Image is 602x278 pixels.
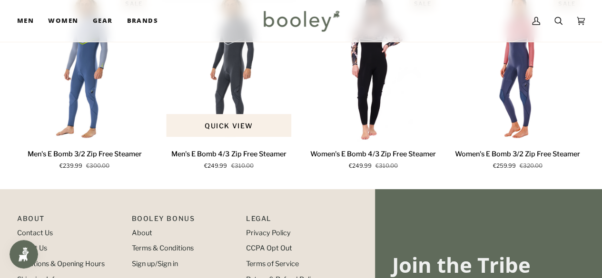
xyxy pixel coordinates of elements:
[93,16,113,26] span: Gear
[17,228,53,237] a: Contact Us
[246,243,292,252] a: CCPA Opt Out
[375,162,398,171] span: €310.00
[246,228,291,237] a: Privacy Policy
[519,162,542,171] span: €320.00
[48,16,78,26] span: Women
[166,114,291,137] button: Quick view
[310,149,436,160] p: Women's E Bomb 4/3 Zip Free Steamer
[349,162,372,171] span: €249.99
[205,121,253,131] span: Quick view
[17,145,152,171] a: Men's E Bomb 3/2 Zip Free Steamer
[127,16,158,26] span: Brands
[132,259,178,268] a: Sign up/Sign in
[10,240,38,268] iframe: Button to open loyalty program pop-up
[132,243,194,252] a: Terms & Conditions
[17,213,122,228] p: Pipeline_Footer Main
[231,162,253,171] span: €310.00
[455,149,580,160] p: Women's E Bomb 3/2 Zip Free Steamer
[259,7,343,35] img: Booley
[161,145,296,171] a: Men's E Bomb 4/3 Zip Free Steamer
[306,145,441,171] a: Women's E Bomb 4/3 Zip Free Steamer
[17,16,34,26] span: Men
[28,149,142,160] p: Men's E Bomb 3/2 Zip Free Steamer
[132,213,237,228] p: Booley Bonus
[450,145,585,171] a: Women's E Bomb 3/2 Zip Free Steamer
[86,162,109,171] span: €300.00
[171,149,286,160] p: Men's E Bomb 4/3 Zip Free Steamer
[246,259,299,268] a: Terms of Service
[59,162,82,171] span: €239.99
[17,259,105,268] a: Locations & Opening Hours
[493,162,515,171] span: €259.99
[246,213,351,228] p: Pipeline_Footer Sub
[392,252,585,278] h3: Join the Tribe
[132,228,152,237] a: About
[204,162,227,171] span: €249.99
